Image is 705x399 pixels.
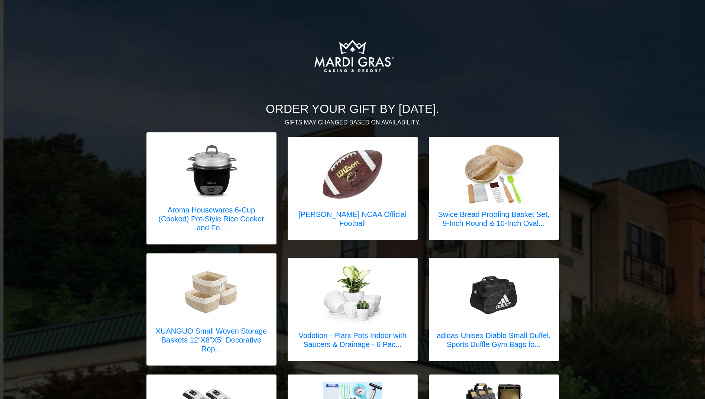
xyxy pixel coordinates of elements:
img: WILSON NCAA Official Football [323,145,382,204]
a: Aroma Housewares 6-Cup (Cooked) Pot-Style Rice Cooker and Food Steamer, Black ARC-743-1NGB Aroma ... [154,140,269,237]
a: Vodotion - Plant Pots Indoor with Saucers & Drainage - 6 Pack Flower Pots - Plastic Planters for ... [295,266,410,353]
h5: [PERSON_NAME] NCAA Official Football [295,210,410,228]
img: Logo [287,19,419,93]
a: XUANGUO Small Woven Storage Baskets 12“X8”X5“ Decorative Rope Bins for Organizing Shelves, Closet... [154,261,269,358]
img: Swice Bread Proofing Basket Set, 9-Inch Round & 10-Inch Oval Banneton Sourdough Starter Kit with ... [464,145,524,204]
img: Vodotion - Plant Pots Indoor with Saucers & Drainage - 6 Pack Flower Pots - Plastic Planters for ... [323,266,382,325]
img: Aroma Housewares 6-Cup (Cooked) Pot-Style Rice Cooker and Food Steamer, Black ARC-743-1NGB [182,140,241,199]
h5: adidas Unisex Diablo Small Duffel, Sports Duffle Gym Bags fo... [437,331,551,349]
img: XUANGUO Small Woven Storage Baskets 12“X8”X5“ Decorative Rope Bins for Organizing Shelves, Closet... [182,261,241,321]
h2: ORDER YOUR GIFT BY [DATE]. [146,102,559,116]
a: adidas Unisex Diablo Small Duffel, Sports Duffle Gym Bags for Men or Women, One Size adidas Unise... [437,266,551,353]
h5: Vodotion - Plant Pots Indoor with Saucers & Drainage - 6 Pac... [295,331,410,349]
a: WILSON NCAA Official Football [PERSON_NAME] NCAA Official Football [295,145,410,232]
a: Swice Bread Proofing Basket Set, 9-Inch Round & 10-Inch Oval Banneton Sourdough Starter Kit with ... [437,145,551,232]
h6: GIFTS MAY CHANGED BASED ON AVAILABILITY. [146,119,559,126]
h5: Aroma Housewares 6-Cup (Cooked) Pot-Style Rice Cooker and Fo... [154,205,269,232]
h5: XUANGUO Small Woven Storage Baskets 12“X8”X5“ Decorative Rop... [154,327,269,353]
img: adidas Unisex Diablo Small Duffel, Sports Duffle Gym Bags for Men or Women, One Size [464,266,524,325]
h5: Swice Bread Proofing Basket Set, 9-Inch Round & 10-Inch Oval... [437,210,551,228]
